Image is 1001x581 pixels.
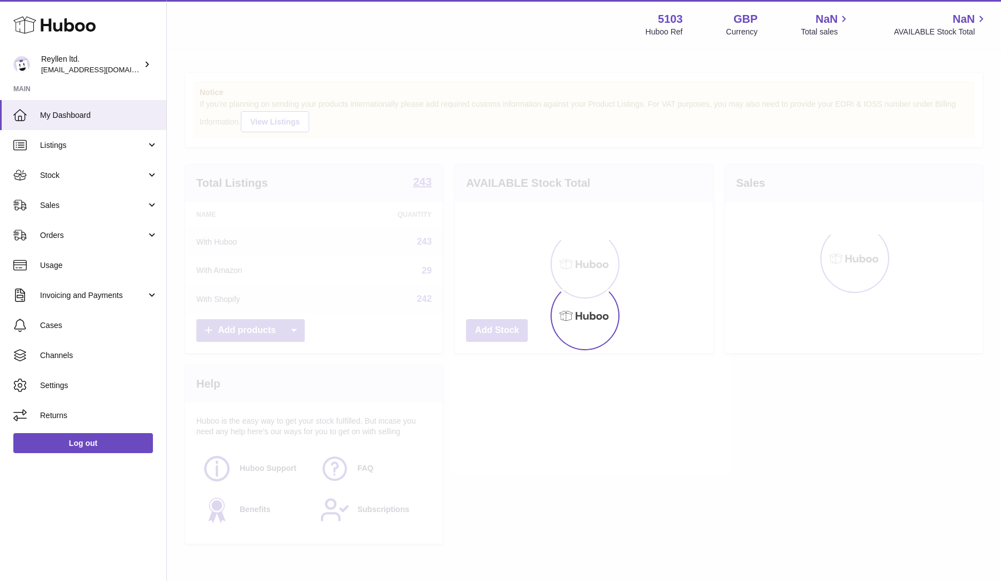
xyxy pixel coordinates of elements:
span: NaN [815,12,838,27]
span: My Dashboard [40,110,158,121]
span: AVAILABLE Stock Total [894,27,988,37]
span: [EMAIL_ADDRESS][DOMAIN_NAME] [41,65,163,74]
strong: 5103 [658,12,683,27]
span: Usage [40,260,158,271]
span: Listings [40,140,146,151]
a: NaN Total sales [801,12,850,37]
span: NaN [953,12,975,27]
span: Orders [40,230,146,241]
span: Sales [40,200,146,211]
a: Log out [13,433,153,453]
strong: GBP [734,12,757,27]
span: Stock [40,170,146,181]
span: Settings [40,380,158,391]
div: Huboo Ref [646,27,683,37]
div: Reyllen ltd. [41,54,141,75]
span: Invoicing and Payments [40,290,146,301]
img: reyllen@reyllen.com [13,56,30,73]
span: Total sales [801,27,850,37]
span: Returns [40,410,158,421]
span: Cases [40,320,158,331]
span: Channels [40,350,158,361]
a: NaN AVAILABLE Stock Total [894,12,988,37]
div: Currency [726,27,758,37]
